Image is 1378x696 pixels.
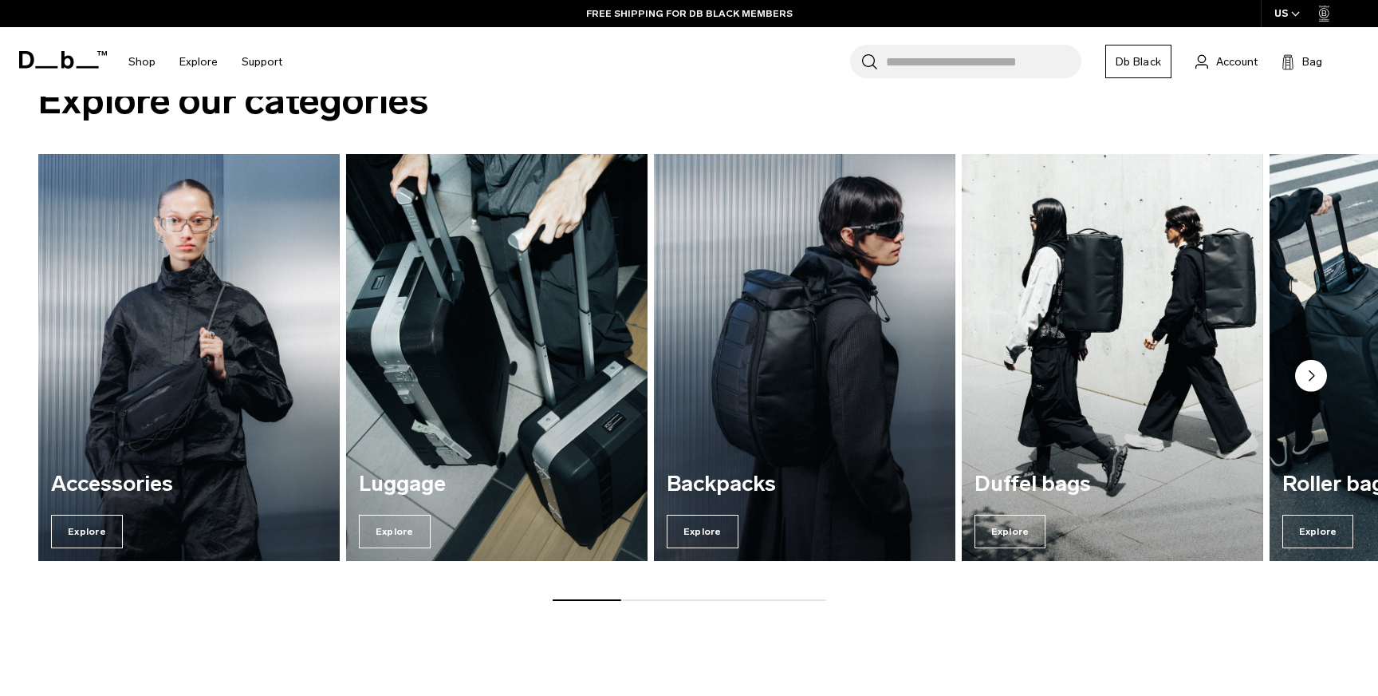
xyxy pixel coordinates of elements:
[667,473,943,496] h3: Backpacks
[1282,52,1322,71] button: Bag
[974,515,1046,548] span: Explore
[654,154,955,561] div: 3 / 7
[654,154,955,561] a: Backpacks Explore
[667,515,738,548] span: Explore
[179,34,218,90] a: Explore
[1282,515,1354,548] span: Explore
[962,154,1263,561] a: Duffel bags Explore
[962,154,1263,561] div: 4 / 7
[1105,45,1171,78] a: Db Black
[586,6,793,21] a: FREE SHIPPING FOR DB BLACK MEMBERS
[346,154,648,561] a: Luggage Explore
[38,154,340,561] div: 1 / 7
[116,27,294,97] nav: Main Navigation
[128,34,156,90] a: Shop
[242,34,282,90] a: Support
[1195,52,1258,71] a: Account
[38,154,340,561] a: Accessories Explore
[1302,53,1322,70] span: Bag
[1295,360,1327,395] button: Next slide
[974,473,1250,496] h3: Duffel bags
[51,515,123,548] span: Explore
[38,73,1340,129] h2: Explore our categories
[359,515,431,548] span: Explore
[346,154,648,561] div: 2 / 7
[1216,53,1258,70] span: Account
[51,473,327,496] h3: Accessories
[359,473,635,496] h3: Luggage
